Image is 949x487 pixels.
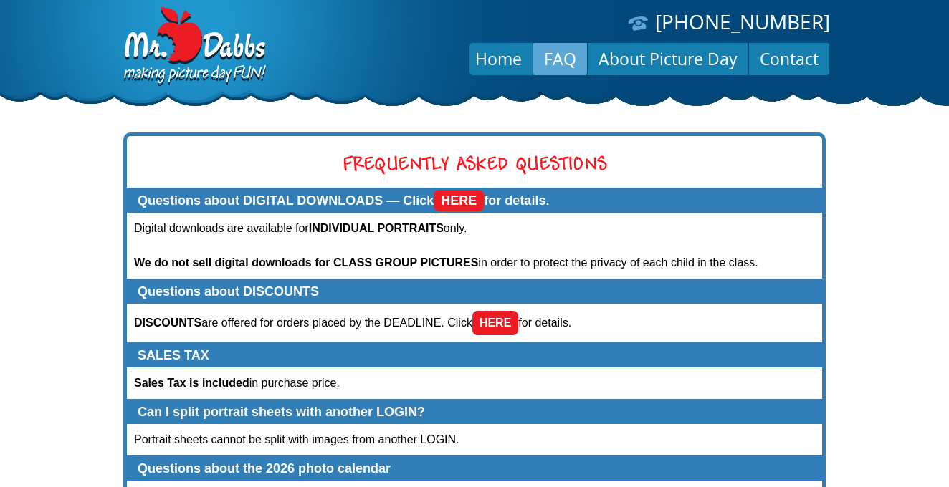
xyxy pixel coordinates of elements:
p: are offered for orders placed by the DEADLINE. Click for details. [134,311,815,335]
strong: DISCOUNTS [134,317,201,329]
a: FAQ [533,42,587,76]
strong: Sales Tax is included [134,377,249,389]
a: About Picture Day [588,42,748,76]
a: Home [464,42,533,76]
h1: Frequently Asked Questions [138,158,811,173]
p: Questions about the 2026 photo calendar [138,461,811,476]
a: HERE [434,190,484,211]
p: Questions about DISCOUNTS [138,284,811,299]
p: Can I split portrait sheets with another LOGIN? [138,404,811,420]
strong: INDIVIDUAL PORTRAITS [309,222,444,234]
a: Contact [749,42,829,76]
p: in purchase price. [134,375,815,392]
p: SALES TAX [138,347,811,363]
img: Dabbs Company [119,7,268,87]
a: [PHONE_NUMBER] [655,8,830,35]
p: Questions about DIGITAL DOWNLOADS — Click for details. [138,193,811,208]
strong: We do not sell digital downloads for CLASS GROUP PICTURES [134,256,478,269]
p: Digital downloads are available for only. in order to protect the privacy of each child in the cl... [134,220,815,271]
p: Portrait sheets cannot be split with images from another LOGIN. [134,431,815,448]
a: HERE [472,311,518,335]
